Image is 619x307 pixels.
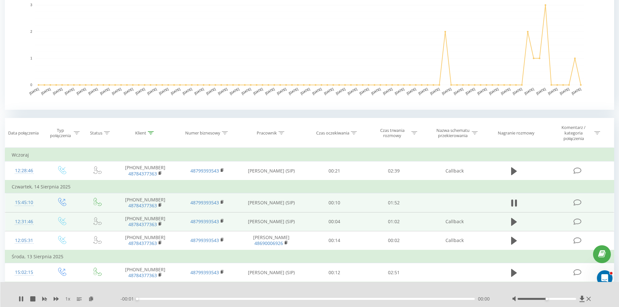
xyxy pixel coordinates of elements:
[254,240,283,246] a: 48690006926
[30,83,32,87] text: 0
[498,130,535,136] div: Nagranie rozmowy
[135,130,146,136] div: Klient
[12,266,37,279] div: 15:02:15
[305,231,364,250] td: 00:14
[12,196,37,209] div: 15:45:10
[41,87,51,95] text: [DATE]
[524,87,535,95] text: [DATE]
[394,87,405,95] text: [DATE]
[423,231,485,250] td: Callback
[99,87,110,95] text: [DATE]
[364,263,424,282] td: 02:51
[512,87,523,95] text: [DATE]
[128,272,157,278] a: 48784377363
[185,130,220,136] div: Numer biznesowy
[300,87,311,95] text: [DATE]
[128,171,157,177] a: 48784377363
[423,161,485,181] td: Callback
[364,212,424,231] td: 01:02
[238,193,305,212] td: [PERSON_NAME] (SIP)
[159,87,169,95] text: [DATE]
[435,128,470,139] div: Nazwa schematu przekierowania
[128,202,157,209] a: 48784377363
[5,250,614,263] td: Środa, 13 Sierpnia 2025
[423,212,485,231] td: Callback
[238,263,305,282] td: [PERSON_NAME] (SIP)
[430,87,440,95] text: [DATE]
[147,87,157,95] text: [DATE]
[123,87,134,95] text: [DATE]
[418,87,429,95] text: [DATE]
[238,231,305,250] td: [PERSON_NAME]
[114,263,176,282] td: [PHONE_NUMBER]
[76,87,87,95] text: [DATE]
[305,161,364,181] td: 00:21
[500,87,511,95] text: [DATE]
[276,87,287,95] text: [DATE]
[114,161,176,181] td: [PHONE_NUMBER]
[128,221,157,227] a: 48784377363
[238,212,305,231] td: [PERSON_NAME] (SIP)
[12,234,37,247] div: 12:05:31
[477,87,487,95] text: [DATE]
[5,180,614,193] td: Czwartek, 14 Sierpnia 2025
[190,269,219,275] a: 48799393543
[536,87,547,95] text: [DATE]
[559,87,570,95] text: [DATE]
[478,296,490,302] span: 00:00
[114,193,176,212] td: [PHONE_NUMBER]
[488,87,499,95] text: [DATE]
[316,130,349,136] div: Czas oczekiwania
[190,237,219,243] a: 48799393543
[371,87,381,95] text: [DATE]
[305,193,364,212] td: 00:10
[64,87,75,95] text: [DATE]
[135,87,146,95] text: [DATE]
[30,3,32,7] text: 3
[12,215,37,228] div: 12:31:46
[364,193,424,212] td: 01:52
[324,87,334,95] text: [DATE]
[253,87,264,95] text: [DATE]
[206,87,216,95] text: [DATE]
[406,87,417,95] text: [DATE]
[305,212,364,231] td: 00:04
[5,148,614,161] td: Wczoraj
[128,240,157,246] a: 48784377363
[382,87,393,95] text: [DATE]
[335,87,346,95] text: [DATE]
[312,87,322,95] text: [DATE]
[170,87,181,95] text: [DATE]
[548,87,558,95] text: [DATE]
[241,87,252,95] text: [DATE]
[8,130,39,136] div: Data połączenia
[190,199,219,206] a: 48799393543
[182,87,193,95] text: [DATE]
[30,30,32,33] text: 2
[555,125,593,141] div: Komentarz / kategoria połączenia
[441,87,452,95] text: [DATE]
[65,296,70,302] span: 1 x
[49,128,72,139] div: Typ połączenia
[190,218,219,224] a: 48799393543
[465,87,476,95] text: [DATE]
[52,87,63,95] text: [DATE]
[111,87,122,95] text: [DATE]
[88,87,98,95] text: [DATE]
[29,87,40,95] text: [DATE]
[364,161,424,181] td: 02:39
[288,87,299,95] text: [DATE]
[194,87,204,95] text: [DATE]
[571,87,582,95] text: [DATE]
[217,87,228,95] text: [DATE]
[114,231,176,250] td: [PHONE_NUMBER]
[453,87,464,95] text: [DATE]
[12,164,37,177] div: 12:28:46
[229,87,240,95] text: [DATE]
[375,128,410,139] div: Czas trwania rozmowy
[30,57,32,60] text: 1
[597,270,613,286] iframe: Intercom live chat
[257,130,277,136] div: Pracownik
[305,263,364,282] td: 00:12
[347,87,358,95] text: [DATE]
